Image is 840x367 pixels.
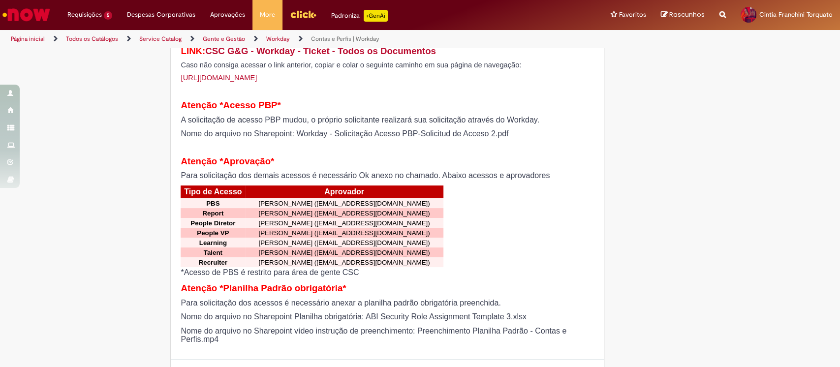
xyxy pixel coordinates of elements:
[266,35,290,43] a: Workday
[7,30,553,48] ul: Trilhas de página
[181,257,245,267] td: Recruiter
[245,257,443,267] td: [PERSON_NAME] ([EMAIL_ADDRESS][DOMAIN_NAME])
[260,10,275,20] span: More
[181,100,280,110] span: Atenção *Acesso PBP*
[759,10,833,19] span: Cintia Franchini Torquato
[181,185,245,199] td: Tipo de Acesso
[181,198,245,208] td: PBS
[331,10,388,22] div: Padroniza
[245,198,443,208] td: [PERSON_NAME] ([EMAIL_ADDRESS][DOMAIN_NAME])
[181,299,500,307] span: Para solicitação dos acessos é necessário anexar a planilha padrão obrigatória preenchida.
[181,46,436,56] span: LINK:
[181,247,245,257] td: Talent
[245,185,443,199] td: Aprovador
[205,46,436,56] a: CSC G&G - Workday - Ticket - Todos os Documentos
[139,35,182,43] a: Service Catalog
[181,312,526,321] span: Nome do arquivo no Sharepoint Planilha obrigatória: ABI Security Role Assignment Template 3.xlsx
[181,218,245,228] td: People Diretor
[181,208,245,218] td: Report
[127,10,195,20] span: Despesas Corporativas
[181,327,566,344] span: Nome do arquivo no Sharepoint vídeo instrução de preenchimento: Preenchimento Planilha Padrão - C...
[11,35,45,43] a: Página inicial
[245,218,443,228] td: [PERSON_NAME] ([EMAIL_ADDRESS][DOMAIN_NAME])
[364,10,388,22] p: +GenAi
[104,11,112,20] span: 5
[181,129,508,138] span: Nome do arquivo no Sharepoint: Workday - Solicitação Acesso PBP-Solicitud de Acceso 2.pdf
[1,5,52,25] img: ServiceNow
[66,35,118,43] a: Todos os Catálogos
[181,238,245,247] td: Learning
[181,116,539,124] span: A solicitação de acesso PBP mudou, o próprio solicitante realizará sua solicitação através do Wor...
[619,10,646,20] span: Favoritos
[181,61,594,69] p: Caso não consiga acessar o link anterior, copiar e colar o seguinte caminho em sua página de nave...
[181,268,359,276] span: *Acesso de PBS é restrito para área de gente CSC
[181,228,245,238] td: People VP
[181,283,346,293] span: Atenção *Planilha Padrão obrigatória*
[203,35,245,43] a: Gente e Gestão
[661,10,705,20] a: Rascunhos
[181,74,257,82] a: [URL][DOMAIN_NAME]
[181,156,274,166] span: Atenção *Aprovação*
[210,10,245,20] span: Aprovações
[669,10,705,19] span: Rascunhos
[245,208,443,218] td: [PERSON_NAME] ([EMAIL_ADDRESS][DOMAIN_NAME])
[245,228,443,238] td: [PERSON_NAME] ([EMAIL_ADDRESS][DOMAIN_NAME])
[245,238,443,247] td: [PERSON_NAME] ([EMAIL_ADDRESS][DOMAIN_NAME])
[245,247,443,257] td: [PERSON_NAME] ([EMAIL_ADDRESS][DOMAIN_NAME])
[311,35,379,43] a: Contas e Perfis | Workday
[290,7,316,22] img: click_logo_yellow_360x200.png
[67,10,102,20] span: Requisições
[181,171,550,180] span: Para solicitação dos demais acessos é necessário Ok anexo no chamado. Abaixo acessos e aprovadores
